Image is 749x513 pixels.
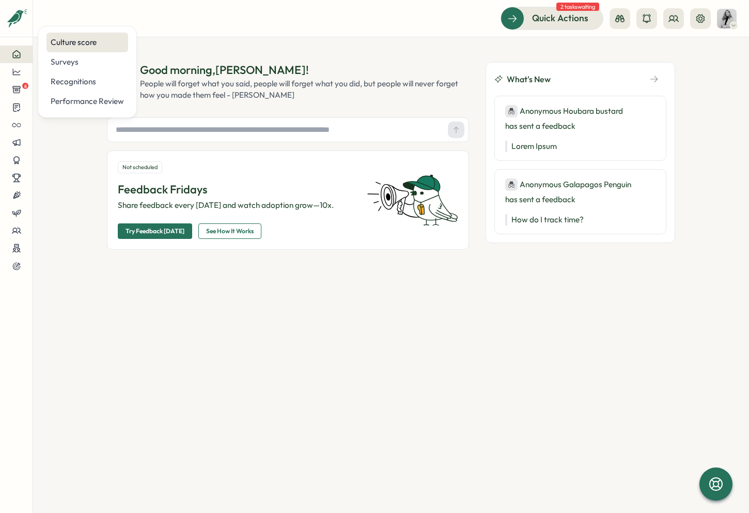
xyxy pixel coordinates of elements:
[51,56,124,68] div: Surveys
[505,104,623,117] div: Anonymous Houbara bustard
[46,33,128,52] a: Culture score
[507,73,551,86] span: What's New
[198,223,261,239] button: See How It Works
[505,178,631,191] div: Anonymous Galapagos Penguin
[505,178,656,206] div: has sent a feedback
[505,104,656,132] div: has sent a feedback
[126,224,184,238] span: Try Feedback [DATE]
[51,96,124,107] div: Performance Review
[118,161,162,173] div: Not scheduled
[118,182,354,198] p: Feedback Fridays
[140,62,469,78] div: Good morning , [PERSON_NAME] !
[46,72,128,92] a: Recognitions
[118,200,354,211] p: Share feedback every [DATE] and watch adoption grow—10x.
[22,83,28,89] span: 8
[46,52,128,72] a: Surveys
[140,78,469,101] div: People will forget what you said, people will forget what you did, but people will never forget h...
[51,37,124,48] div: Culture score
[556,3,599,11] span: 2 tasks waiting
[511,141,656,152] p: Lorem Ipsum
[511,214,656,225] p: How do I track time?
[46,92,128,111] a: Performance Review
[532,11,588,25] span: Quick Actions
[206,224,254,238] span: See How It Works
[118,223,192,239] button: Try Feedback [DATE]
[717,9,737,28] img: Kira Elle Cole
[501,7,603,29] button: Quick Actions
[51,76,124,87] div: Recognitions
